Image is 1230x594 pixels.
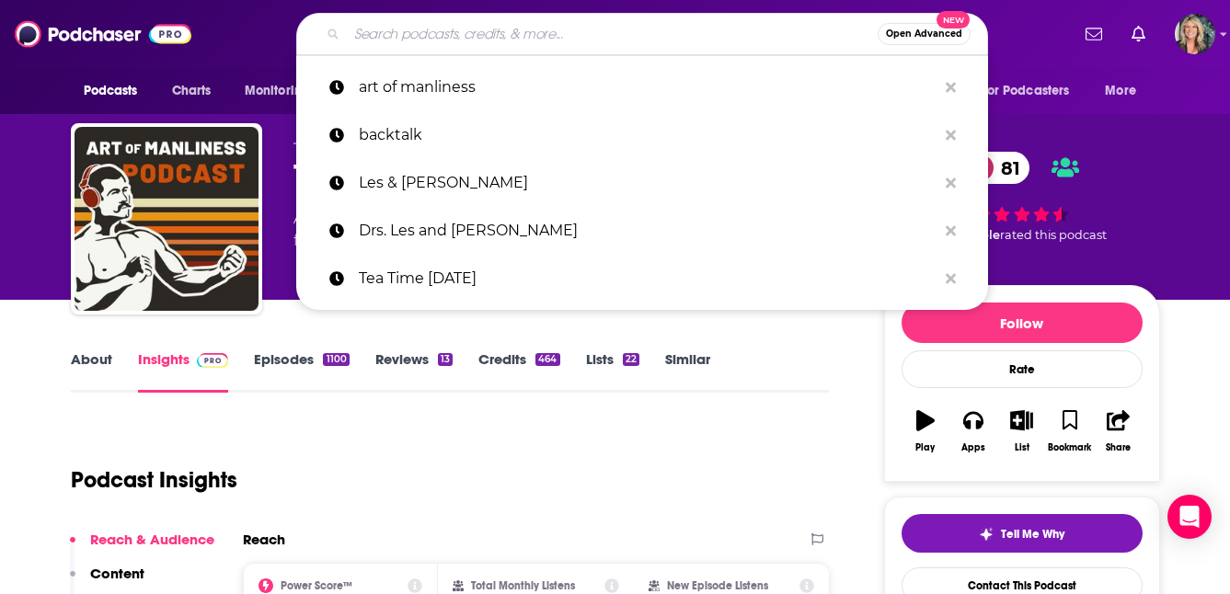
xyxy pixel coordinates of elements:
button: Reach & Audience [70,531,214,565]
div: 1100 [323,353,349,366]
div: Share [1106,442,1131,453]
div: Search podcasts, credits, & more... [296,13,988,55]
p: Reach & Audience [90,531,214,548]
p: art of manliness [359,63,937,111]
span: Charts [172,78,212,104]
button: List [997,398,1045,464]
a: Episodes1100 [254,350,349,393]
button: tell me why sparkleTell Me Why [902,514,1143,553]
h2: Total Monthly Listens [471,579,575,592]
a: About [71,350,112,393]
img: User Profile [1175,14,1215,54]
button: open menu [970,74,1097,109]
img: Podchaser - Follow, Share and Rate Podcasts [15,17,191,51]
span: featuring [293,230,646,252]
div: 81 30 peoplerated this podcast [884,140,1160,254]
button: open menu [71,74,162,109]
p: Tea Time Tuesday [359,255,937,303]
input: Search podcasts, credits, & more... [347,19,878,49]
button: Apps [949,398,997,464]
div: 22 [623,353,639,366]
a: backtalk [296,111,988,159]
span: 81 [983,152,1029,184]
div: List [1015,442,1029,453]
h2: Power Score™ [281,579,352,592]
a: Reviews13 [375,350,453,393]
h2: New Episode Listens [667,579,768,592]
span: More [1105,78,1136,104]
a: Similar [665,350,710,393]
button: Open AdvancedNew [878,23,971,45]
div: 464 [535,353,559,366]
p: Drs. Les and Leslie Parrott [359,207,937,255]
h2: Reach [243,531,285,548]
p: Les & Leslie Parrott [359,159,937,207]
h1: Podcast Insights [71,466,237,494]
span: The Art of Manliness [293,140,453,157]
button: open menu [232,74,334,109]
div: Apps [961,442,985,453]
div: Open Intercom Messenger [1167,495,1212,539]
p: backtalk [359,111,937,159]
button: Share [1094,398,1142,464]
button: Follow [902,303,1143,343]
a: 81 [964,152,1029,184]
span: Open Advanced [886,29,962,39]
button: Show profile menu [1175,14,1215,54]
a: art of manliness [296,63,988,111]
a: InsightsPodchaser Pro [138,350,229,393]
a: Les & [PERSON_NAME] [296,159,988,207]
span: Podcasts [84,78,138,104]
div: Play [915,442,935,453]
img: The Art of Manliness [75,127,259,311]
span: Tell Me Why [1001,527,1064,542]
button: Play [902,398,949,464]
span: New [937,11,970,29]
button: Bookmark [1046,398,1094,464]
a: Lists22 [586,350,639,393]
div: 13 [438,353,453,366]
span: rated this podcast [1000,228,1107,242]
p: Content [90,565,144,582]
span: For Podcasters [982,78,1070,104]
img: Podchaser Pro [197,353,229,368]
a: Drs. Les and [PERSON_NAME] [296,207,988,255]
button: open menu [1092,74,1159,109]
span: Logged in as lisa.beech [1175,14,1215,54]
a: Credits464 [478,350,559,393]
a: Charts [160,74,223,109]
div: Rate [902,350,1143,388]
a: Show notifications dropdown [1078,18,1109,50]
div: A weekly podcast [293,208,646,252]
a: Show notifications dropdown [1124,18,1153,50]
span: Monitoring [245,78,310,104]
img: tell me why sparkle [979,527,994,542]
div: Bookmark [1048,442,1091,453]
a: Tea Time [DATE] [296,255,988,303]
